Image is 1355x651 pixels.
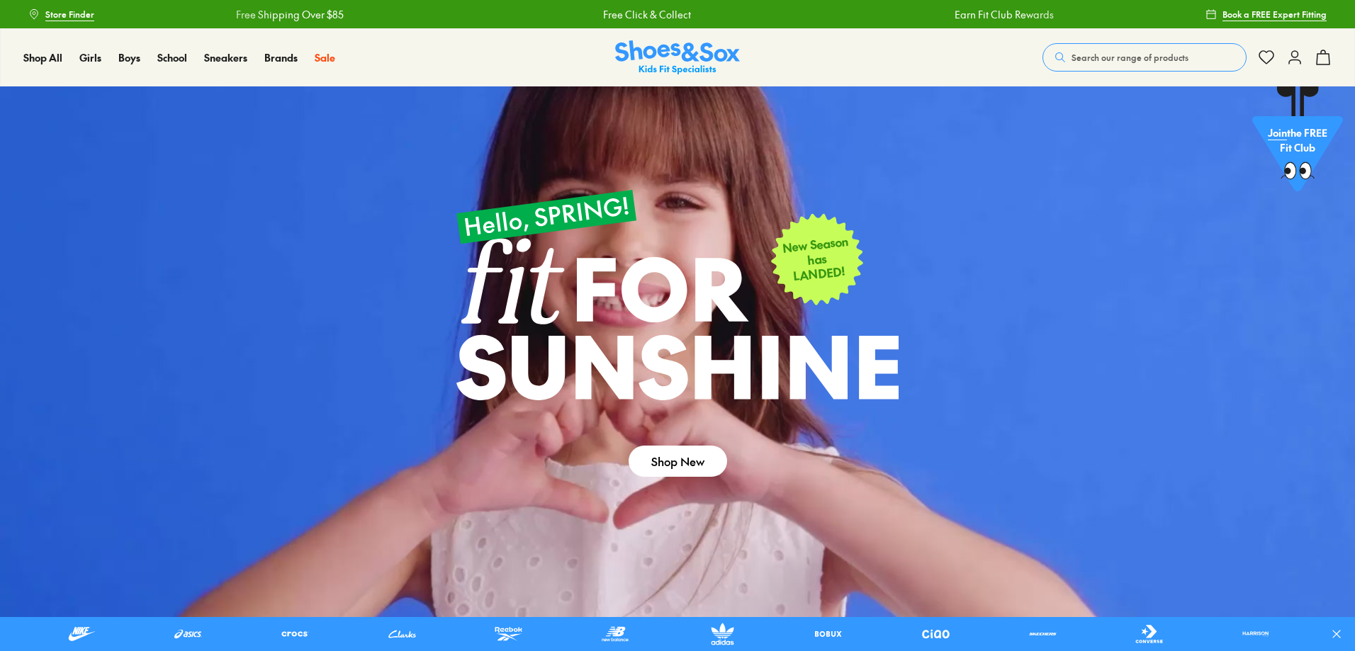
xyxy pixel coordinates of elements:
[1222,8,1327,21] span: Book a FREE Expert Fitting
[1252,86,1343,199] a: Jointhe FREE Fit Club
[118,50,140,64] span: Boys
[945,7,1044,22] a: Earn Fit Club Rewards
[1268,125,1287,140] span: Join
[79,50,101,64] span: Girls
[264,50,298,65] a: Brands
[23,50,62,65] a: Shop All
[45,8,94,21] span: Store Finder
[1252,114,1343,166] p: the FREE Fit Club
[615,40,740,75] a: Shoes & Sox
[118,50,140,65] a: Boys
[615,40,740,75] img: SNS_Logo_Responsive.svg
[315,50,335,64] span: Sale
[1205,1,1327,27] a: Book a FREE Expert Fitting
[79,50,101,65] a: Girls
[629,446,727,477] a: Shop New
[23,50,62,64] span: Shop All
[264,50,298,64] span: Brands
[1072,51,1188,64] span: Search our range of products
[1042,43,1247,72] button: Search our range of products
[157,50,187,65] a: School
[157,50,187,64] span: School
[593,7,681,22] a: Free Click & Collect
[204,50,247,64] span: Sneakers
[315,50,335,65] a: Sale
[28,1,94,27] a: Store Finder
[226,7,334,22] a: Free Shipping Over $85
[204,50,247,65] a: Sneakers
